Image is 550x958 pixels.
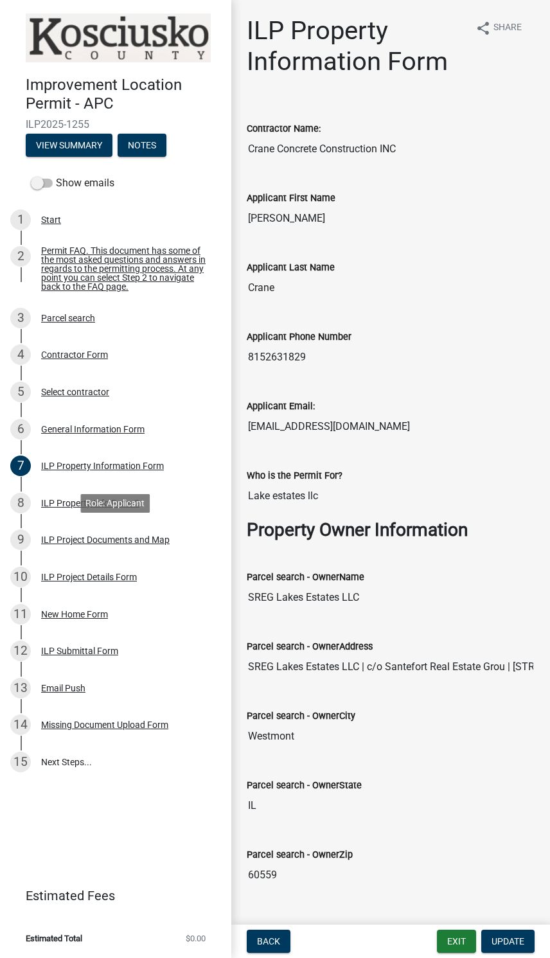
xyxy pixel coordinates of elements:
div: Contractor Form [41,350,108,359]
div: 8 [10,493,31,513]
span: Back [257,936,280,946]
label: Show emails [31,175,114,191]
div: 4 [10,344,31,365]
wm-modal-confirm: Notes [118,141,166,151]
button: Notes [118,134,166,157]
div: ILP Project Details Form [41,572,137,581]
label: Parcel search - OwnerAddress [247,643,373,652]
div: ILP Property Info Form 2 [41,499,139,508]
div: 10 [10,567,31,587]
button: Update [481,930,535,953]
div: 14 [10,714,31,735]
label: Who is the Permit For? [247,472,342,481]
label: Applicant Last Name [247,263,335,272]
div: New Home Form [41,610,108,619]
div: Start [41,215,61,224]
span: ILP2025-1255 [26,118,206,130]
h1: ILP Property Information Form [247,15,465,77]
div: 9 [10,529,31,550]
div: ILP Property Information Form [41,461,164,470]
div: Email Push [41,684,85,693]
div: Parcel search [41,314,95,323]
label: Parcel search - OwnerCity [247,712,355,721]
div: Missing Document Upload Form [41,720,168,729]
div: 15 [10,752,31,772]
div: Role: Applicant [80,494,150,513]
div: ILP Submittal Form [41,646,118,655]
button: View Summary [26,134,112,157]
span: Estimated Total [26,934,82,943]
div: 2 [10,246,31,267]
wm-modal-confirm: Summary [26,141,112,151]
img: Kosciusko County, Indiana [26,13,211,62]
label: Applicant Email: [247,402,315,411]
span: Share [493,21,522,36]
div: 6 [10,419,31,439]
i: share [475,21,491,36]
div: General Information Form [41,425,145,434]
label: Parcel search - OwnerName [247,573,364,582]
button: shareShare [465,15,532,40]
label: Applicant First Name [247,194,335,203]
div: 1 [10,209,31,230]
a: Estimated Fees [10,883,211,909]
div: Permit FAQ. This document has some of the most asked questions and answers in regards to the perm... [41,246,211,291]
label: Parcel search - OwnerZip [247,851,353,860]
span: Update [492,936,524,946]
div: Select contractor [41,387,109,396]
label: Applicant Phone Number [247,333,351,342]
div: 3 [10,308,31,328]
div: 11 [10,604,31,625]
button: Exit [437,930,476,953]
div: 13 [10,678,31,698]
div: ILP Project Documents and Map [41,535,170,544]
label: Parcel search - OwnerState [247,781,362,790]
strong: Property Owner Information [247,519,468,540]
div: 5 [10,382,31,402]
div: 12 [10,641,31,661]
span: $0.00 [186,934,206,943]
div: 7 [10,456,31,476]
button: Back [247,930,290,953]
label: Contractor Name: [247,125,321,134]
h4: Improvement Location Permit - APC [26,76,221,113]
